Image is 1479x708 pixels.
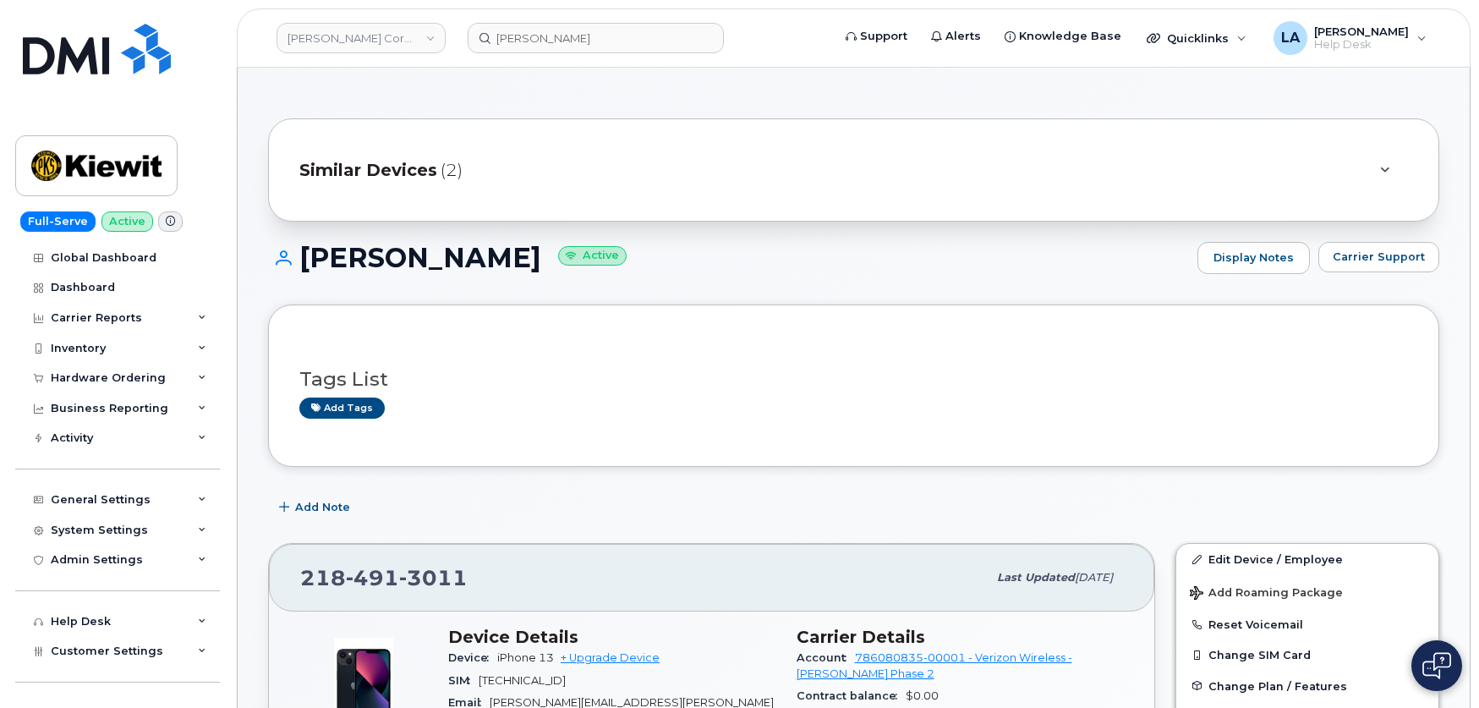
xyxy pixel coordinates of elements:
[1318,242,1439,272] button: Carrier Support
[299,398,385,419] a: Add tags
[497,651,554,664] span: iPhone 13
[448,627,776,647] h3: Device Details
[399,565,468,590] span: 3011
[797,627,1125,647] h3: Carrier Details
[1075,571,1113,584] span: [DATE]
[300,565,468,590] span: 218
[441,158,463,183] span: (2)
[299,369,1408,390] h3: Tags List
[1422,652,1451,679] img: Open chat
[1190,586,1343,602] span: Add Roaming Package
[997,571,1075,584] span: Last updated
[1176,671,1438,701] button: Change Plan / Features
[797,651,1072,679] a: 786080835-00001 - Verizon Wireless - [PERSON_NAME] Phase 2
[558,246,627,266] small: Active
[1176,544,1438,574] a: Edit Device / Employee
[1176,609,1438,639] button: Reset Voicemail
[448,651,497,664] span: Device
[1333,249,1425,265] span: Carrier Support
[268,492,364,523] button: Add Note
[1176,574,1438,609] button: Add Roaming Package
[797,651,855,664] span: Account
[299,158,437,183] span: Similar Devices
[346,565,399,590] span: 491
[561,651,660,664] a: + Upgrade Device
[1197,242,1310,274] a: Display Notes
[1208,679,1347,692] span: Change Plan / Features
[268,243,1189,272] h1: [PERSON_NAME]
[797,689,906,702] span: Contract balance
[295,499,350,515] span: Add Note
[448,674,479,687] span: SIM
[479,674,566,687] span: [TECHNICAL_ID]
[906,689,939,702] span: $0.00
[1176,639,1438,670] button: Change SIM Card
